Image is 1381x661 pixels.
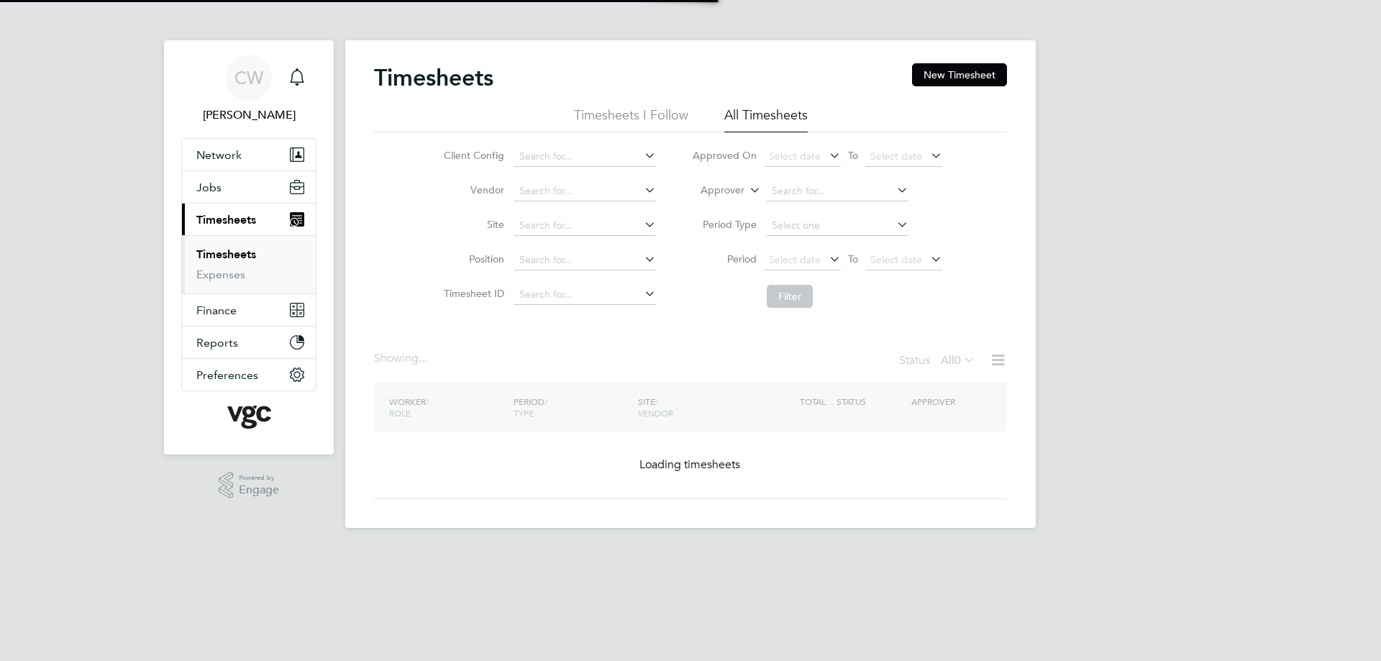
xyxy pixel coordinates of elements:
[182,204,316,235] button: Timesheets
[196,268,245,281] a: Expenses
[899,351,978,371] div: Status
[767,216,908,236] input: Select one
[419,351,427,365] span: ...
[196,368,258,382] span: Preferences
[767,181,908,201] input: Search for...
[680,183,744,198] label: Approver
[514,216,656,236] input: Search for...
[439,252,504,265] label: Position
[374,63,493,92] h2: Timesheets
[239,472,279,484] span: Powered by
[844,250,862,268] span: To
[844,146,862,165] span: To
[574,106,688,132] li: Timesheets I Follow
[227,406,271,429] img: vgcgroup-logo-retina.png
[196,181,222,194] span: Jobs
[196,213,256,227] span: Timesheets
[514,181,656,201] input: Search for...
[724,106,808,132] li: All Timesheets
[870,253,922,266] span: Select date
[692,252,757,265] label: Period
[196,247,256,261] a: Timesheets
[941,353,975,368] label: All
[769,150,821,163] span: Select date
[182,359,316,391] button: Preferences
[870,150,922,163] span: Select date
[439,149,504,162] label: Client Config
[196,336,238,350] span: Reports
[514,250,656,270] input: Search for...
[374,351,430,366] div: Showing
[769,253,821,266] span: Select date
[692,218,757,231] label: Period Type
[182,235,316,293] div: Timesheets
[514,147,656,167] input: Search for...
[182,327,316,358] button: Reports
[196,304,237,317] span: Finance
[239,484,279,496] span: Engage
[181,406,316,429] a: Go to home page
[439,218,504,231] label: Site
[767,285,813,308] button: Filter
[182,171,316,203] button: Jobs
[164,40,334,455] nav: Main navigation
[514,285,656,305] input: Search for...
[196,148,242,162] span: Network
[181,55,316,124] a: CW[PERSON_NAME]
[234,68,263,87] span: CW
[692,149,757,162] label: Approved On
[912,63,1007,86] button: New Timesheet
[439,287,504,300] label: Timesheet ID
[182,139,316,170] button: Network
[182,294,316,326] button: Finance
[219,472,280,499] a: Powered byEngage
[439,183,504,196] label: Vendor
[954,353,961,368] span: 0
[181,106,316,124] span: Chris Watson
